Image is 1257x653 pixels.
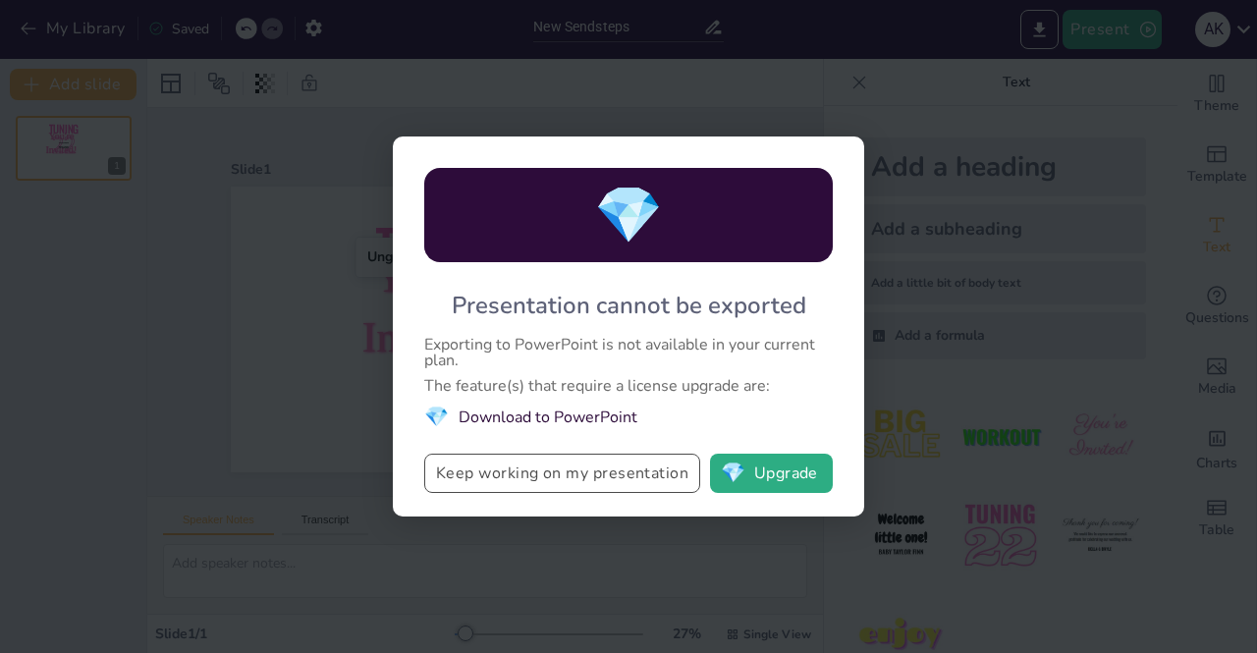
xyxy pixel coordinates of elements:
[594,178,663,253] span: diamond
[424,378,833,394] div: The feature(s) that require a license upgrade are:
[710,454,833,493] button: diamondUpgrade
[424,404,449,430] span: diamond
[424,404,833,430] li: Download to PowerPoint
[424,337,833,368] div: Exporting to PowerPoint is not available in your current plan.
[424,454,700,493] button: Keep working on my presentation
[452,290,806,321] div: Presentation cannot be exported
[721,463,745,483] span: diamond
